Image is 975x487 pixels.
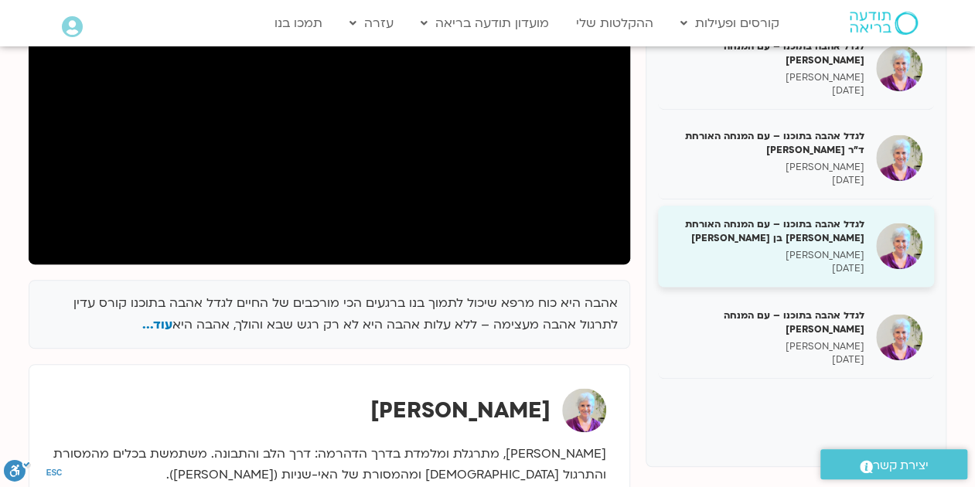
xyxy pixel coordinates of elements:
[413,9,557,38] a: מועדון תודעה בריאה
[142,316,172,333] span: עוד...
[670,353,864,366] p: [DATE]
[670,84,864,97] p: [DATE]
[342,9,401,38] a: עזרה
[670,174,864,187] p: [DATE]
[876,45,922,91] img: לגדל אהבה בתוכנו – עם המנחה האורח ענבר בר קמה
[876,314,922,360] img: לגדל אהבה בתוכנו – עם המנחה האורח בן קמינסקי
[850,12,918,35] img: תודעה בריאה
[873,455,929,476] span: יצירת קשר
[670,129,864,157] h5: לגדל אהבה בתוכנו – עם המנחה האורחת ד"ר [PERSON_NAME]
[670,262,864,275] p: [DATE]
[670,340,864,353] p: [PERSON_NAME]
[568,9,661,38] a: ההקלטות שלי
[876,223,922,269] img: לגדל אהבה בתוכנו – עם המנחה האורחת שאנייה כהן בן חיים
[670,71,864,84] p: [PERSON_NAME]
[876,135,922,181] img: לגדל אהבה בתוכנו – עם המנחה האורחת ד"ר נועה אלבלדה
[670,217,864,245] h5: לגדל אהבה בתוכנו – עם המנחה האורחת [PERSON_NAME] בן [PERSON_NAME]
[267,9,330,38] a: תמכו בנו
[562,388,606,432] img: סנדיה בר קמה
[670,249,864,262] p: [PERSON_NAME]
[820,449,967,479] a: יצירת קשר
[370,396,551,425] strong: [PERSON_NAME]
[41,292,618,337] p: אהבה היא כוח מרפא שיכול לתמוך בנו ברגעים הכי מורכבים של החיים לגדל אהבה בתוכנו קורס עדין לתרגול א...
[673,9,787,38] a: קורסים ופעילות
[670,161,864,174] p: [PERSON_NAME]
[670,39,864,67] h5: לגדל אהבה בתוכנו – עם המנחה [PERSON_NAME]
[670,308,864,336] h5: לגדל אהבה בתוכנו – עם המנחה [PERSON_NAME]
